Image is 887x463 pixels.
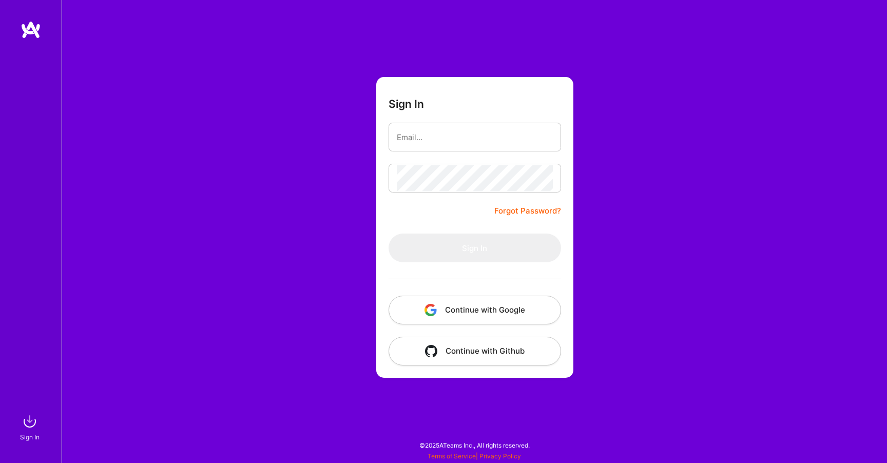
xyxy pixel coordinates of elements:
[389,98,424,110] h3: Sign In
[428,452,476,460] a: Terms of Service
[20,411,40,432] img: sign in
[22,411,40,442] a: sign inSign In
[428,452,521,460] span: |
[479,452,521,460] a: Privacy Policy
[21,21,41,39] img: logo
[389,296,561,324] button: Continue with Google
[389,234,561,262] button: Sign In
[389,337,561,365] button: Continue with Github
[20,432,40,442] div: Sign In
[425,304,437,316] img: icon
[425,345,437,357] img: icon
[397,124,553,150] input: overall type: EMAIL_ADDRESS server type: EMAIL_ADDRESS heuristic type: UNKNOWN_TYPE label: Email....
[494,205,561,217] a: Forgot Password?
[62,432,887,458] div: © 2025 ATeams Inc., All rights reserved.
